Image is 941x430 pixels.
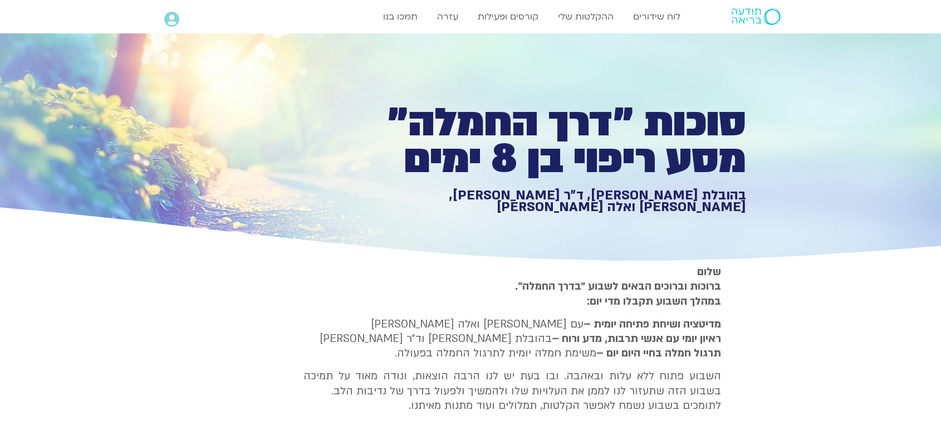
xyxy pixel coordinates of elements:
[303,369,721,413] p: השבוע פתוח ללא עלות ובאהבה. ובו בעת יש לנו הרבה הוצאות, ונודה מאוד על תמיכה בשבוע הזה שתעזור לנו ...
[697,265,721,279] strong: שלום
[360,105,746,178] h1: סוכות ״דרך החמלה״ מסע ריפוי בן 8 ימים
[378,6,423,27] a: תמכו בנו
[515,279,721,308] strong: ברוכות וברוכים הבאים לשבוע ״בדרך החמלה״. במהלך השבוע תקבלו מדי יום:
[552,331,721,346] b: ראיון יומי עם אנשי תרבות, מדע ורוח –
[303,317,721,361] p: עם [PERSON_NAME] ואלה [PERSON_NAME] בהובלת [PERSON_NAME] וד״ר [PERSON_NAME] משימת חמלה יומית לתרג...
[584,317,721,331] strong: מדיטציה ושיחת פתיחה יומית –
[628,6,686,27] a: לוח שידורים
[596,346,721,360] b: תרגול חמלה בחיי היום יום –
[552,6,619,27] a: ההקלטות שלי
[360,189,746,213] h1: בהובלת [PERSON_NAME], ד״ר [PERSON_NAME], [PERSON_NAME] ואלה [PERSON_NAME]
[432,6,464,27] a: עזרה
[472,6,544,27] a: קורסים ופעילות
[732,8,781,25] img: תודעה בריאה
